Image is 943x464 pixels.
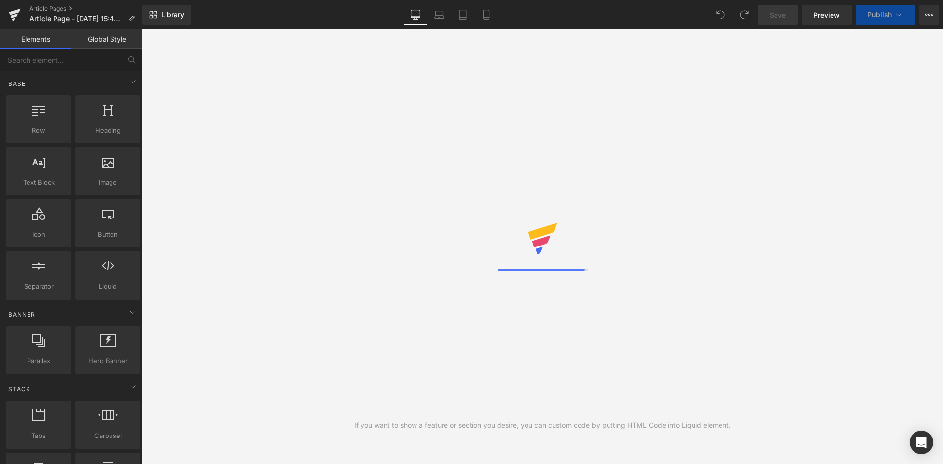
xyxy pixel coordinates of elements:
span: Save [770,10,786,20]
span: Library [161,10,184,19]
div: Open Intercom Messenger [910,431,933,454]
button: More [919,5,939,25]
button: Redo [734,5,754,25]
span: Separator [9,281,68,292]
span: Preview [813,10,840,20]
span: Button [78,229,138,240]
a: Global Style [71,29,142,49]
span: Icon [9,229,68,240]
a: Preview [802,5,852,25]
span: Hero Banner [78,356,138,366]
a: Article Pages [29,5,142,13]
button: Undo [711,5,730,25]
span: Banner [7,310,36,319]
span: Tabs [9,431,68,441]
span: Base [7,79,27,88]
span: Article Page - [DATE] 15:48:55 [29,15,124,23]
span: Heading [78,125,138,136]
span: Carousel [78,431,138,441]
a: Tablet [451,5,474,25]
span: Publish [867,11,892,19]
div: If you want to show a feature or section you desire, you can custom code by putting HTML Code int... [354,420,731,431]
a: Laptop [427,5,451,25]
a: New Library [142,5,191,25]
span: Image [78,177,138,188]
a: Desktop [404,5,427,25]
span: Stack [7,384,31,394]
span: Row [9,125,68,136]
span: Liquid [78,281,138,292]
button: Publish [856,5,915,25]
span: Text Block [9,177,68,188]
a: Mobile [474,5,498,25]
span: Parallax [9,356,68,366]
